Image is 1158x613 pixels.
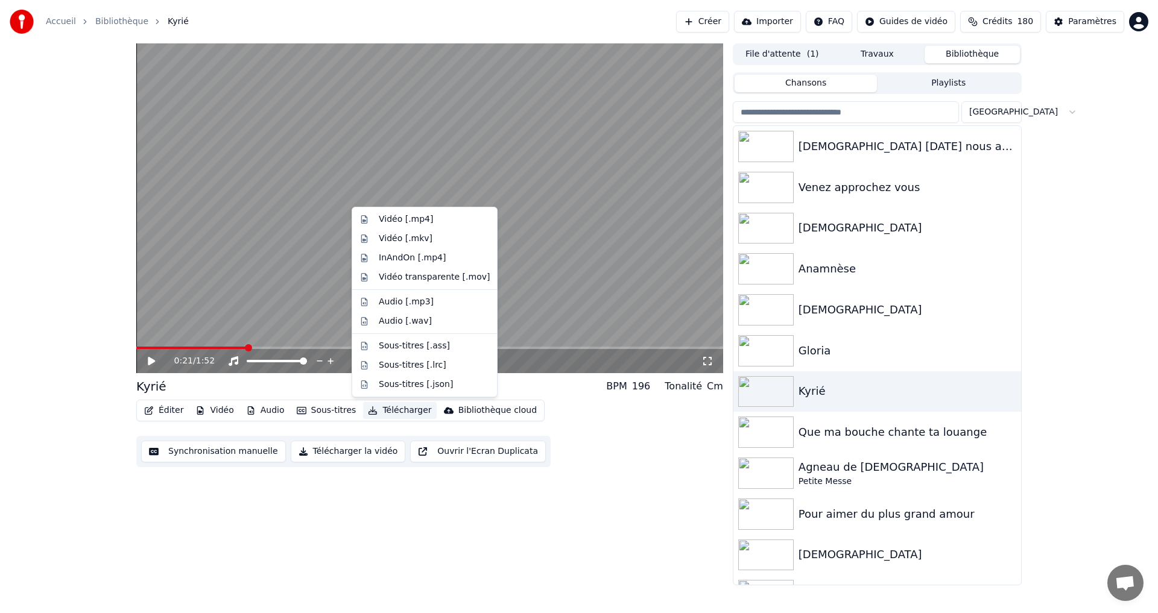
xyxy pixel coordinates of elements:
div: Tonalité [665,379,702,394]
div: Vidéo transparente [.mov] [379,271,490,283]
button: Importer [734,11,801,33]
div: InAndOn [.mp4] [379,252,446,264]
a: Accueil [46,16,76,28]
button: Bibliothèque [925,46,1020,63]
div: Vidéo [.mkv] [379,233,432,245]
span: [GEOGRAPHIC_DATA] [969,106,1058,118]
button: Vidéo [191,402,238,419]
div: Sous-titres [.json] [379,379,453,391]
button: Sous-titres [292,402,361,419]
div: Audio [.mp3] [379,296,434,308]
button: FAQ [806,11,852,33]
a: Ouvrir le chat [1107,565,1144,601]
button: Travaux [830,46,925,63]
button: File d'attente [735,46,830,63]
button: Créer [676,11,729,33]
button: Playlists [877,75,1020,92]
div: Petite Messe [799,476,1016,488]
div: Paramètres [1068,16,1116,28]
button: Synchronisation manuelle [141,441,286,462]
button: Télécharger la vidéo [291,441,406,462]
div: 196 [632,379,651,394]
div: Bibliothèque cloud [458,404,537,417]
span: 0:21 [174,355,193,367]
nav: breadcrumb [46,16,189,28]
span: 180 [1017,16,1033,28]
div: Cm [707,379,723,394]
div: Venez approchez vous [799,179,1016,196]
button: Guides de vidéo [857,11,955,33]
button: Éditer [139,402,188,419]
div: Agneau de [DEMOGRAPHIC_DATA] [799,459,1016,476]
span: ( 1 ) [807,48,819,60]
button: Paramètres [1046,11,1124,33]
div: [DEMOGRAPHIC_DATA] [DATE] nous appelle [799,138,1016,155]
div: / [174,355,203,367]
div: Pour aimer du plus grand amour [799,506,1016,523]
span: 1:52 [196,355,215,367]
div: Audio [.wav] [379,315,432,327]
div: Gloria [799,342,1016,359]
button: Télécharger [363,402,436,419]
div: Sous-titres [.lrc] [379,359,446,371]
div: Anamnèse [799,260,1016,277]
span: Kyrié [168,16,189,28]
div: Vidéo [.mp4] [379,213,433,225]
div: [DEMOGRAPHIC_DATA] [799,546,1016,563]
div: Que ma bouche chante ta louange [799,424,1016,441]
div: Sous-titres [.ass] [379,340,450,352]
img: youka [10,10,34,34]
div: Kyrié [799,383,1016,400]
div: [DEMOGRAPHIC_DATA] [799,301,1016,318]
button: Ouvrir l'Ecran Duplicata [410,441,546,462]
div: [DEMOGRAPHIC_DATA] [799,219,1016,236]
span: Crédits [982,16,1012,28]
button: Chansons [735,75,878,92]
div: Kyrié [136,378,166,395]
a: Bibliothèque [95,16,148,28]
button: Crédits180 [960,11,1041,33]
div: BPM [606,379,627,394]
button: Audio [241,402,289,419]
